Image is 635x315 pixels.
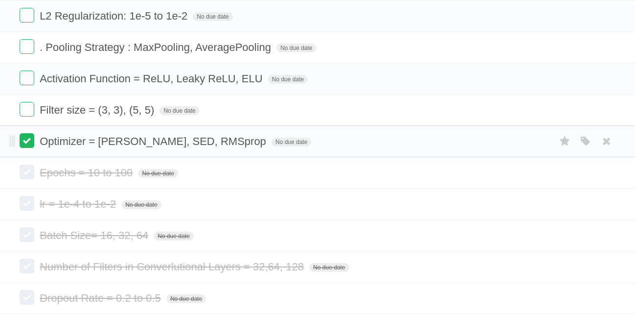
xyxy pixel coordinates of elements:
label: Done [20,227,34,242]
span: Optimizer = [PERSON_NAME], SED, RMSprop [40,135,269,147]
span: lr = 1e-4 to 1e-2 [40,198,118,210]
span: No due date [138,169,178,178]
label: Done [20,102,34,117]
span: Epochs = 10 to 100 [40,167,135,179]
label: Done [20,259,34,273]
span: L2 Regularization: 1e-5 to 1e-2 [40,10,190,22]
label: Star task [556,133,574,149]
span: Number of Filters in Converlutional Layers = 32,64, 128 [40,261,306,273]
label: Done [20,196,34,211]
span: No due date [268,75,308,84]
span: No due date [121,200,161,209]
span: Dropout Rate = 0.2 to 0.5 [40,292,163,304]
span: No due date [166,294,206,303]
label: Done [20,71,34,85]
label: Done [20,133,34,148]
span: No due date [272,138,311,146]
label: Done [20,39,34,54]
span: No due date [159,106,199,115]
label: Done [20,165,34,179]
span: No due date [309,263,349,272]
span: Filter size = (3, 3), (5, 5) [40,104,157,116]
span: . Pooling Strategy : MaxPooling, AveragePooling [40,41,273,53]
label: Done [20,8,34,23]
span: No due date [154,232,193,241]
span: No due date [193,12,232,21]
label: Done [20,290,34,305]
span: No due date [276,44,316,52]
span: Batch Size= 16, 32, 64 [40,229,151,242]
span: Activation Function = ReLU, Leaky ReLU, ELU [40,73,265,85]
